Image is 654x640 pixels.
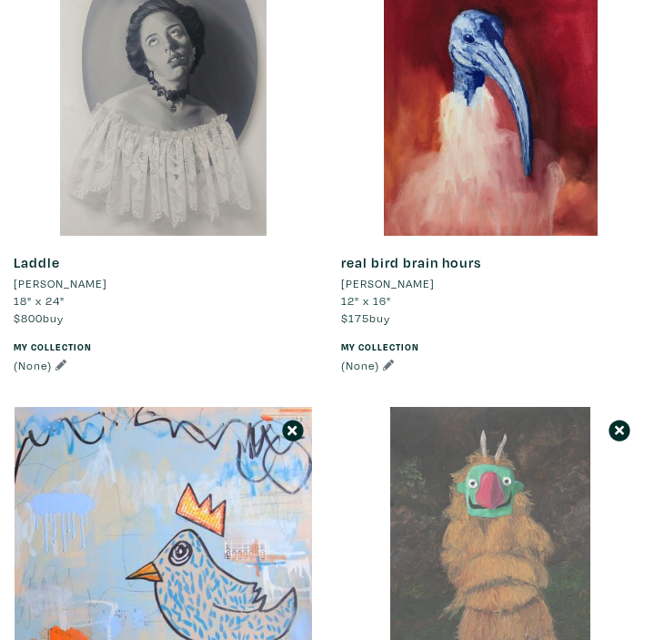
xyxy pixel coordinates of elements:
a: Laddle [14,253,60,271]
span: buy [14,310,64,325]
h6: My Collection [14,342,314,353]
li: [PERSON_NAME] [14,275,107,292]
span: buy [341,310,390,325]
h6: My Collection [341,342,641,353]
span: 12" x 16" [341,293,391,308]
a: real bird brain hours [341,253,481,271]
span: (None) [341,358,379,372]
span: $175 [341,310,369,325]
span: $800 [14,310,43,325]
a: [PERSON_NAME] [341,275,641,292]
li: [PERSON_NAME] [341,275,435,292]
span: (None) [14,358,52,372]
span: 18" x 24" [14,293,65,308]
a: [PERSON_NAME] [14,275,314,292]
